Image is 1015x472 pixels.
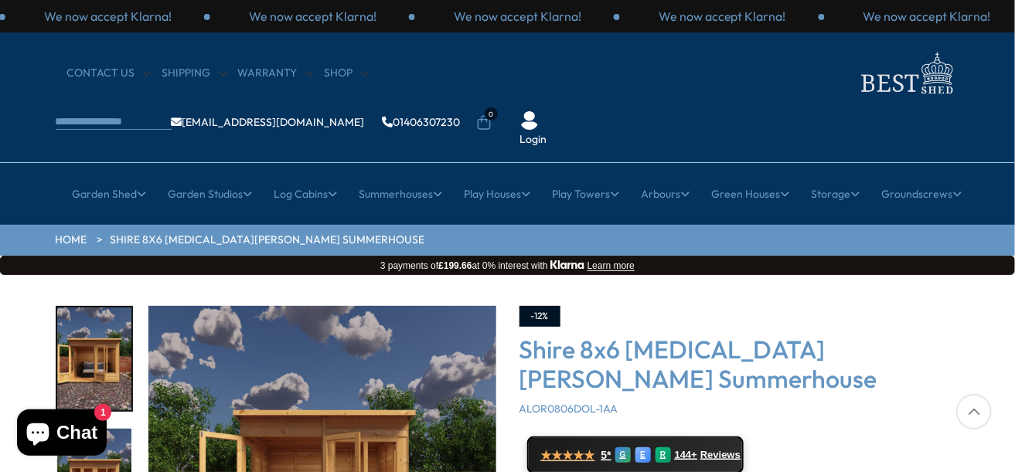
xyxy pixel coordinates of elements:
p: We now accept Klarna! [249,8,376,25]
div: -12% [519,306,560,327]
p: We now accept Klarna! [863,8,991,25]
span: 0 [485,107,498,121]
a: Shire 8x6 [MEDICAL_DATA][PERSON_NAME] Summerhouse [111,233,425,248]
div: E [635,447,651,463]
span: ALOR0806DOL-1AA [519,402,618,416]
p: We now accept Klarna! [454,8,581,25]
a: Warranty [238,66,313,81]
span: ★★★★★ [541,448,595,463]
a: 01406307230 [383,117,461,127]
p: We now accept Klarna! [44,8,172,25]
a: Shop [325,66,369,81]
img: Alora_8x6_GARDEN_front_life_200x200.jpg [57,307,131,410]
h3: Shire 8x6 [MEDICAL_DATA][PERSON_NAME] Summerhouse [519,334,960,394]
a: Login [520,132,547,148]
a: 0 [476,115,492,131]
a: Shipping [162,66,227,81]
a: Green Houses [712,175,790,213]
a: [EMAIL_ADDRESS][DOMAIN_NAME] [172,117,365,127]
div: 1 / 9 [56,306,133,412]
a: Groundscrews [882,175,962,213]
a: Play Houses [465,175,531,213]
div: G [615,447,631,463]
div: 3 / 3 [210,8,415,25]
a: Garden Studios [169,175,253,213]
a: HOME [56,233,87,248]
div: 2 / 3 [5,8,210,25]
span: Reviews [700,449,741,461]
a: Storage [812,175,860,213]
p: We now accept Klarna! [659,8,786,25]
a: Log Cabins [274,175,338,213]
img: User Icon [520,111,539,130]
a: CONTACT US [67,66,151,81]
div: 1 / 3 [415,8,620,25]
a: Garden Shed [73,175,147,213]
div: 2 / 3 [620,8,825,25]
a: Summerhouses [359,175,443,213]
a: Play Towers [553,175,620,213]
img: logo [852,48,960,98]
inbox-online-store-chat: Shopify online store chat [12,409,111,460]
span: 144+ [675,449,697,461]
div: R [656,447,671,463]
a: Arbours [642,175,690,213]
